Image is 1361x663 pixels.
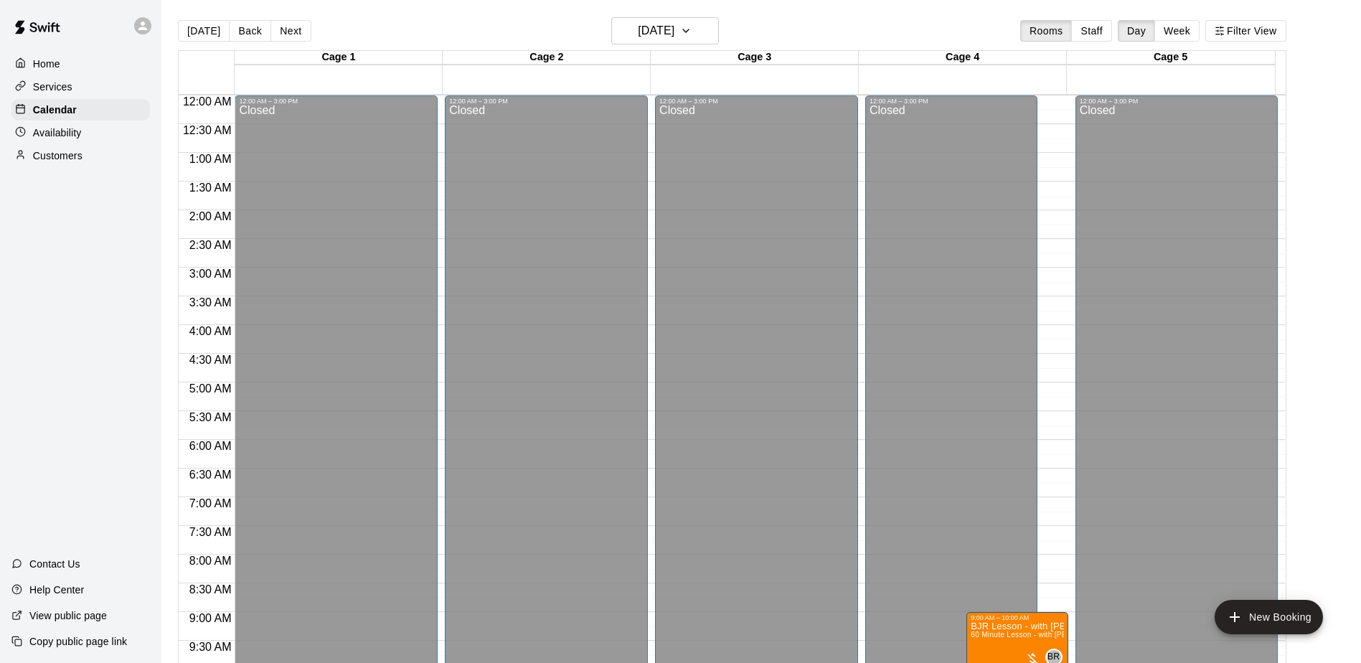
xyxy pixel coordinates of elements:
[33,57,60,71] p: Home
[659,98,854,105] div: 12:00 AM – 3:00 PM
[186,210,235,222] span: 2:00 AM
[186,641,235,653] span: 9:30 AM
[971,614,1063,621] div: 9:00 AM – 10:00 AM
[11,53,150,75] a: Home
[11,145,150,166] a: Customers
[239,98,433,105] div: 12:00 AM – 3:00 PM
[270,20,311,42] button: Next
[611,17,719,44] button: [DATE]
[29,608,107,623] p: View public page
[29,583,84,597] p: Help Center
[186,555,235,567] span: 8:00 AM
[1215,600,1323,634] button: add
[186,296,235,309] span: 3:30 AM
[178,20,230,42] button: [DATE]
[186,382,235,395] span: 5:00 AM
[186,411,235,423] span: 5:30 AM
[1080,98,1274,105] div: 12:00 AM – 3:00 PM
[235,51,443,65] div: Cage 1
[186,325,235,337] span: 4:00 AM
[870,98,1033,105] div: 12:00 AM – 3:00 PM
[186,526,235,538] span: 7:30 AM
[229,20,271,42] button: Back
[1118,20,1155,42] button: Day
[179,95,235,108] span: 12:00 AM
[33,149,83,163] p: Customers
[29,634,127,649] p: Copy public page link
[33,80,72,94] p: Services
[179,124,235,136] span: 12:30 AM
[186,268,235,280] span: 3:00 AM
[186,497,235,509] span: 7:00 AM
[186,440,235,452] span: 6:00 AM
[186,354,235,366] span: 4:30 AM
[859,51,1067,65] div: Cage 4
[449,98,644,105] div: 12:00 AM – 3:00 PM
[186,153,235,165] span: 1:00 AM
[186,182,235,194] span: 1:30 AM
[1071,20,1112,42] button: Staff
[11,76,150,98] a: Services
[1205,20,1286,42] button: Filter View
[11,99,150,121] a: Calendar
[186,583,235,596] span: 8:30 AM
[186,469,235,481] span: 6:30 AM
[651,51,859,65] div: Cage 3
[186,612,235,624] span: 9:00 AM
[443,51,651,65] div: Cage 2
[11,122,150,144] a: Availability
[33,103,77,117] p: Calendar
[971,631,1181,639] span: 60 Minute Lesson - with [PERSON_NAME] [PERSON_NAME]
[1067,51,1275,65] div: Cage 5
[1154,20,1200,42] button: Week
[29,557,80,571] p: Contact Us
[1020,20,1072,42] button: Rooms
[186,239,235,251] span: 2:30 AM
[33,126,82,140] p: Availability
[638,21,674,41] h6: [DATE]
